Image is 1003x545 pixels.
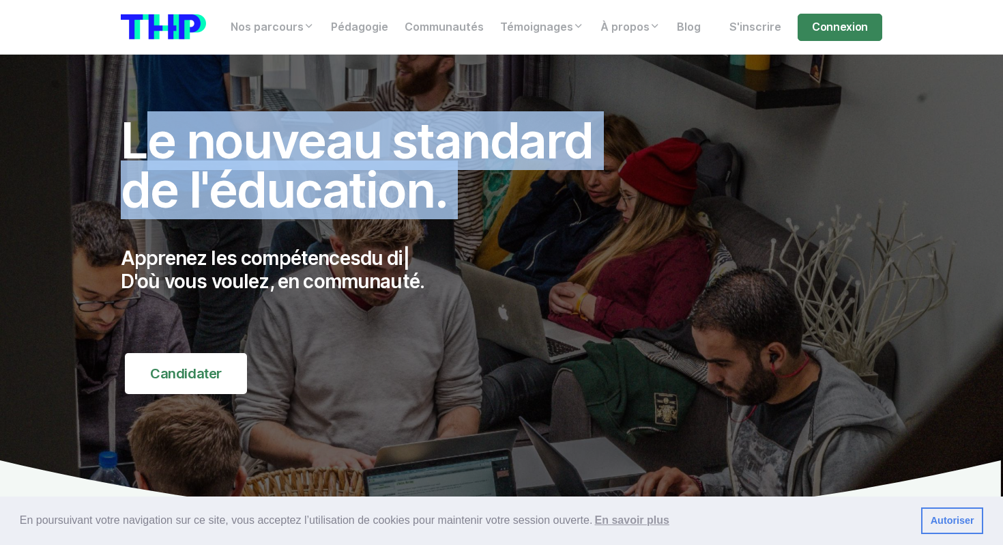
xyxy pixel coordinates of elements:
a: À propos [592,14,669,41]
a: Connexion [798,14,882,41]
span: | [403,247,409,270]
a: Communautés [396,14,492,41]
span: En poursuivant votre navigation sur ce site, vous acceptez l’utilisation de cookies pour mainteni... [20,510,910,531]
a: Nos parcours [222,14,323,41]
a: Témoignages [492,14,592,41]
a: dismiss cookie message [921,507,983,535]
a: Blog [669,14,709,41]
a: learn more about cookies [592,510,671,531]
span: du di [360,247,403,270]
img: logo [121,14,206,40]
a: Pédagogie [323,14,396,41]
a: S'inscrire [721,14,789,41]
h1: Le nouveau standard de l'éducation. [121,116,623,214]
p: Apprenez les compétences D'où vous voulez, en communauté. [121,247,623,293]
a: Candidater [125,353,247,394]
